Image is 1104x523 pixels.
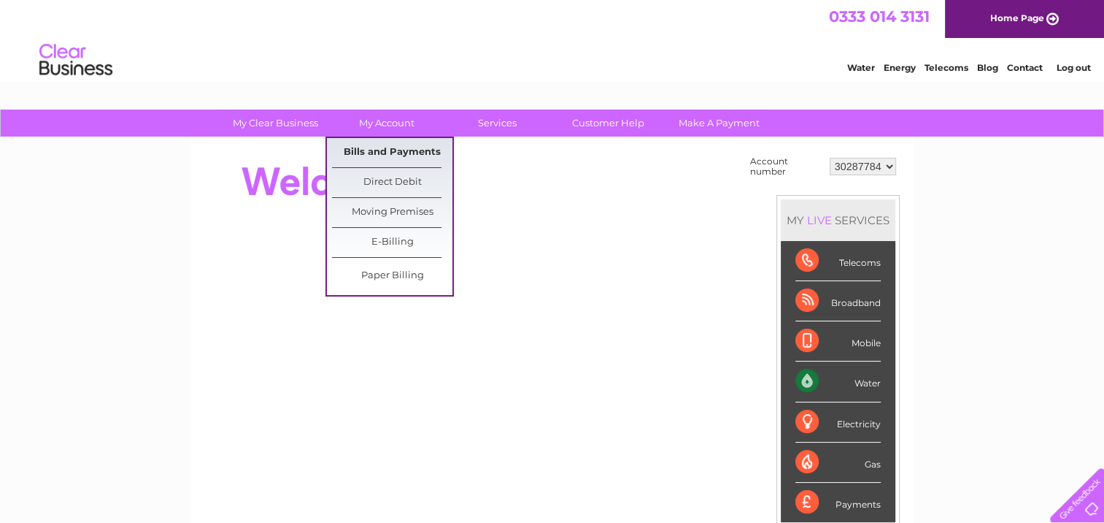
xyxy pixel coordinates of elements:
a: My Clear Business [215,110,336,137]
a: Moving Premises [332,198,452,227]
a: Paper Billing [332,261,452,291]
div: Broadband [795,281,881,321]
a: 0333 014 3131 [829,7,930,26]
a: Log out [1056,62,1090,73]
div: Electricity [795,402,881,443]
div: Mobile [795,321,881,362]
img: logo.png [39,38,113,83]
div: Telecoms [795,241,881,281]
a: Direct Debit [332,168,452,197]
a: Energy [884,62,916,73]
a: Make A Payment [659,110,779,137]
div: Gas [795,443,881,483]
a: My Account [326,110,447,137]
a: Customer Help [548,110,668,137]
td: Account number [746,153,826,180]
a: Services [437,110,557,137]
div: Clear Business is a trading name of Verastar Limited (registered in [GEOGRAPHIC_DATA] No. 3667643... [208,8,898,71]
div: MY SERVICES [781,199,895,241]
a: Water [847,62,875,73]
div: LIVE [804,213,835,227]
a: Telecoms [924,62,968,73]
div: Water [795,362,881,402]
div: Payments [795,483,881,522]
a: Bills and Payments [332,138,452,167]
a: Contact [1007,62,1043,73]
a: Blog [977,62,998,73]
a: E-Billing [332,228,452,257]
